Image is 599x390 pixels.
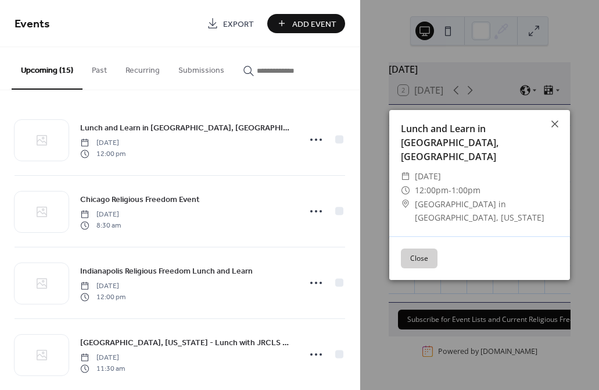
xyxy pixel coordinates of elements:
[80,265,253,278] span: Indianapolis Religious Freedom Lunch and Learn
[451,185,480,196] span: 1:00pm
[15,13,50,36] span: Events
[80,336,292,349] a: [GEOGRAPHIC_DATA], [US_STATE] - Lunch with JRCLS Chapter
[415,169,441,183] span: [DATE]
[80,281,125,292] span: [DATE]
[80,210,121,220] span: [DATE]
[223,18,254,30] span: Export
[80,138,125,148] span: [DATE]
[198,14,263,33] a: Export
[80,264,253,278] a: Indianapolis Religious Freedom Lunch and Learn
[169,47,234,88] button: Submissions
[401,249,437,268] button: Close
[116,47,169,88] button: Recurring
[415,185,449,196] span: 12:00pm
[80,363,125,374] span: 11:30 am
[449,185,451,196] span: -
[401,183,410,197] div: ​
[80,148,125,159] span: 12:00 pm
[83,47,116,88] button: Past
[267,14,345,33] button: Add Event
[80,122,292,134] span: Lunch and Learn in [GEOGRAPHIC_DATA], [GEOGRAPHIC_DATA]
[401,197,410,211] div: ​
[389,122,570,164] div: Lunch and Learn in [GEOGRAPHIC_DATA], [GEOGRAPHIC_DATA]
[80,121,292,134] a: Lunch and Learn in [GEOGRAPHIC_DATA], [GEOGRAPHIC_DATA]
[80,292,125,302] span: 12:00 pm
[80,353,125,363] span: [DATE]
[80,193,200,206] a: Chicago Religious Freedom Event
[80,337,292,349] span: [GEOGRAPHIC_DATA], [US_STATE] - Lunch with JRCLS Chapter
[415,197,558,225] span: [GEOGRAPHIC_DATA] in [GEOGRAPHIC_DATA], [US_STATE]
[12,47,83,90] button: Upcoming (15)
[292,18,336,30] span: Add Event
[401,169,410,183] div: ​
[80,220,121,231] span: 8:30 am
[80,194,200,206] span: Chicago Religious Freedom Event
